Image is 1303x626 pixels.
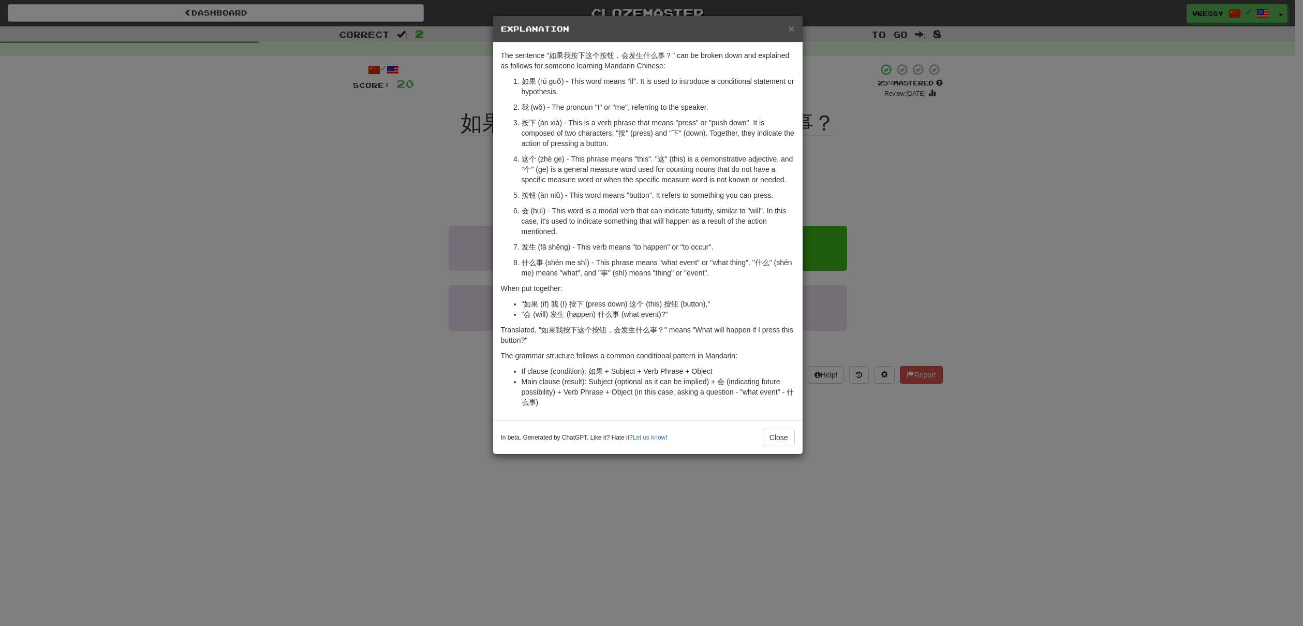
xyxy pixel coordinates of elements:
p: 如果 (rú guǒ) - This word means "if". It is used to introduce a conditional statement or hypothesis. [522,76,795,97]
p: 按钮 (àn niǔ) - This word means "button". It refers to something you can press. [522,190,795,200]
small: In beta. Generated by ChatGPT. Like it? Hate it? ! [501,433,668,442]
li: Main clause (result): Subject (optional as it can be implied) + 会 (indicating future possibility)... [522,376,795,407]
p: The grammar structure follows a common conditional pattern in Mandarin: [501,351,795,361]
p: Translated, "如果我按下这个按钮，会发生什么事？" means "What will happen if I press this button?" [501,325,795,345]
h5: Explanation [501,24,795,34]
p: 什么事 (shén me shì) - This phrase means "what event" or "what thing". "什么" (shén me) means "what", ... [522,257,795,278]
p: 发生 (fā shēng) - This verb means "to happen" or "to occur". [522,242,795,252]
p: The sentence "如果我按下这个按钮，会发生什么事？" can be broken down and explained as follows for someone learning... [501,50,795,71]
span: × [788,22,794,34]
p: 会 (huì) - This word is a modal verb that can indicate futurity, similar to "will". In this case, ... [522,206,795,237]
p: 我 (wǒ) - The pronoun "I" or "me", referring to the speaker. [522,102,795,112]
p: 按下 (àn xià) - This is a verb phrase that means "press" or "push down". It is composed of two char... [522,118,795,149]
li: If clause (condition): 如果 + Subject + Verb Phrase + Object [522,366,795,376]
button: Close [763,429,795,446]
p: 这个 (zhè ge) - This phrase means "this". "这" (this) is a demonstrative adjective, and "个" (ge) is ... [522,154,795,185]
button: Close [788,23,794,34]
li: "会 (will) 发生 (happen) 什么事 (what event)?" [522,309,795,319]
li: "如果 (if) 我 (I) 按下 (press down) 这个 (this) 按钮 (button)," [522,299,795,309]
p: When put together: [501,283,795,294]
a: Let us know [633,434,665,441]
